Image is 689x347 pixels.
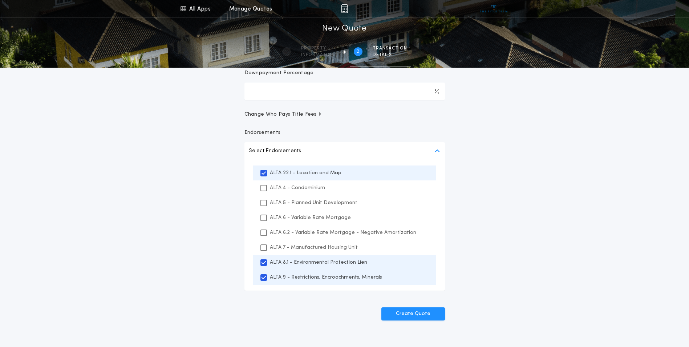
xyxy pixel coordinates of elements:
p: ALTA 7 - Manufactured Housing Unit [270,244,358,251]
span: information [301,52,335,58]
p: ALTA 22.1 - Location and Map [270,169,341,177]
p: Endorsements [244,129,445,136]
img: vs-icon [480,5,507,12]
p: Select Endorsements [249,147,301,155]
p: ALTA 5 - Planned Unit Development [270,199,357,207]
h1: New Quote [322,23,366,35]
p: ALTA 6.2 - Variable Rate Mortgage - Negative Amortization [270,229,416,236]
p: ALTA 6 - Variable Rate Mortgage [270,214,351,222]
span: details [373,52,407,58]
button: Change Who Pays Title Fees [244,111,445,118]
p: Downpayment Percentage [244,69,314,77]
p: ALTA 4 - Condominium [270,184,325,192]
span: Change Who Pays Title Fees [244,111,323,118]
p: ALTA 9 - Restrictions, Encroachments, Minerals [270,274,382,281]
p: ALTA 8.1 - Environmental Protection Lien [270,259,367,266]
ul: Select Endorsements [244,160,445,291]
h2: 2 [357,49,359,55]
img: img [341,4,348,13]
button: Select Endorsements [244,142,445,160]
button: Create Quote [381,307,445,320]
input: Downpayment Percentage [244,83,445,100]
span: Transaction [373,45,407,51]
span: Property [301,45,335,51]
